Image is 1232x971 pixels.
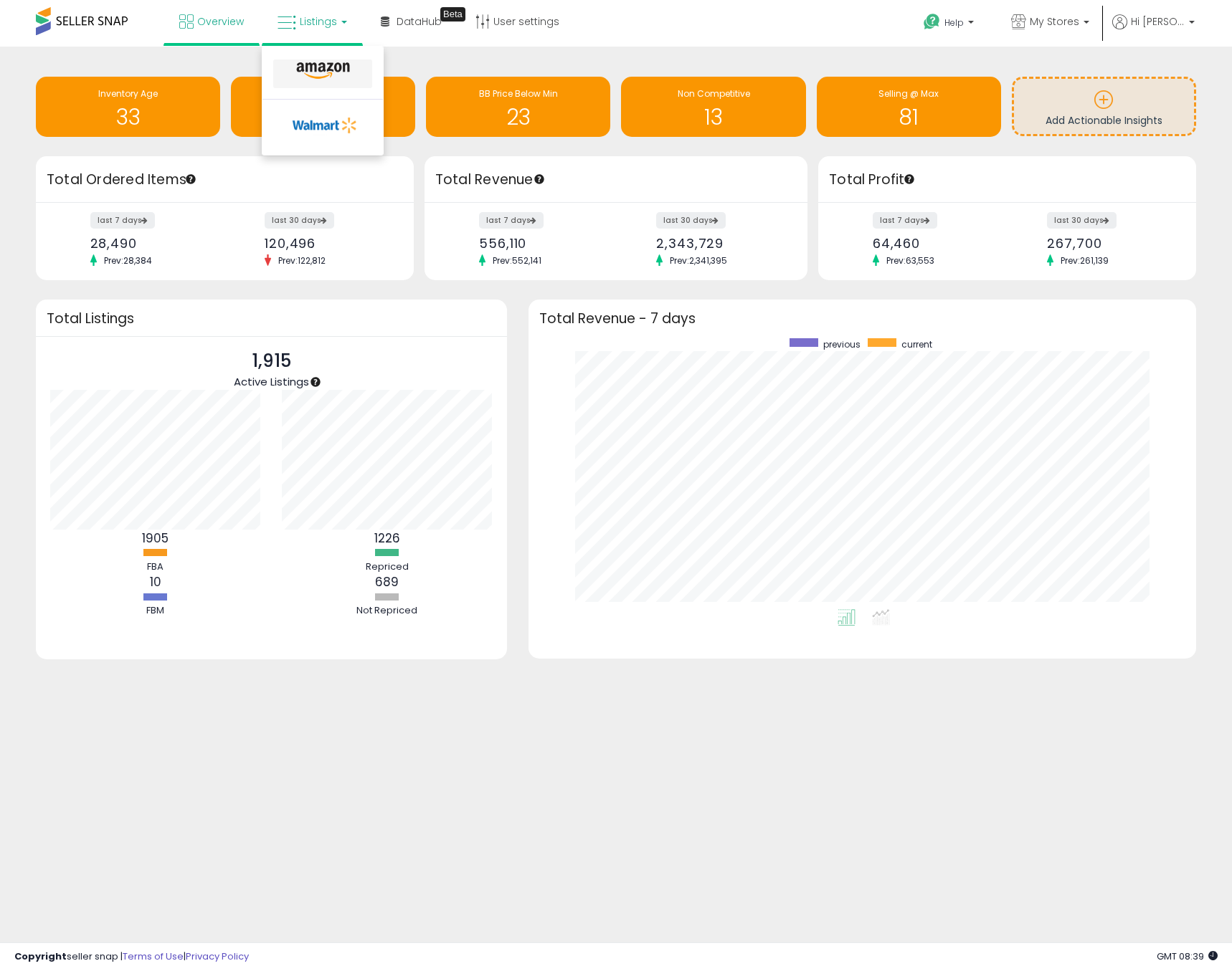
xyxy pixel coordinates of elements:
[944,16,964,29] span: Help
[150,573,161,590] b: 10
[479,212,544,229] label: last 7 days
[1131,14,1185,29] span: Hi [PERSON_NAME]
[36,77,220,137] a: Inventory Age 33
[90,212,155,229] label: last 7 days
[344,560,430,574] div: Repriced
[1047,236,1171,251] div: 267,700
[485,254,549,267] span: Prev: 552,141
[265,212,334,229] label: last 30 days
[142,530,169,547] b: 1905
[479,87,558,100] span: BB Price Below Min
[539,313,1185,324] h3: Total Revenue - 7 days
[234,348,309,375] p: 1,915
[628,105,798,129] h1: 13
[435,170,797,190] h3: Total Revenue
[912,2,988,47] a: Help
[1047,212,1117,229] label: last 30 days
[1112,14,1195,47] a: Hi [PERSON_NAME]
[923,13,941,31] i: Get Help
[265,236,389,251] div: 120,496
[878,87,939,100] span: Selling @ Max
[1046,113,1162,128] span: Add Actionable Insights
[656,236,782,251] div: 2,343,729
[113,560,199,574] div: FBA
[97,254,159,267] span: Prev: 28,384
[300,14,337,29] span: Listings
[231,77,415,137] a: Needs to Reprice 7178
[47,170,403,190] h3: Total Ordered Items
[1053,254,1116,267] span: Prev: 261,139
[656,212,726,229] label: last 30 days
[901,338,932,350] span: current
[433,105,603,129] h1: 23
[43,105,213,129] h1: 33
[1014,79,1194,134] a: Add Actionable Insights
[824,105,994,129] h1: 81
[823,338,861,350] span: previous
[873,212,937,229] label: last 7 days
[234,374,309,389] span: Active Listings
[113,604,199,618] div: FBM
[375,573,399,590] b: 689
[98,87,158,100] span: Inventory Age
[309,376,322,388] div: Tooltip anchor
[533,173,546,186] div: Tooltip anchor
[678,87,750,100] span: Non Competitive
[426,77,610,137] a: BB Price Below Min 23
[879,254,942,267] span: Prev: 63,553
[817,77,1001,137] a: Selling @ Max 81
[90,236,214,251] div: 28,490
[374,530,400,547] b: 1226
[1030,14,1079,29] span: My Stores
[197,14,244,29] span: Overview
[440,7,465,21] div: Tooltip anchor
[397,14,442,29] span: DataHub
[47,313,496,324] h3: Total Listings
[238,105,408,129] h1: 7178
[271,254,333,267] span: Prev: 122,812
[621,77,805,137] a: Non Competitive 13
[479,236,605,251] div: 556,110
[663,254,734,267] span: Prev: 2,341,395
[873,236,997,251] div: 64,460
[829,170,1185,190] h3: Total Profit
[903,173,916,186] div: Tooltip anchor
[344,604,430,618] div: Not Repriced
[184,173,197,186] div: Tooltip anchor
